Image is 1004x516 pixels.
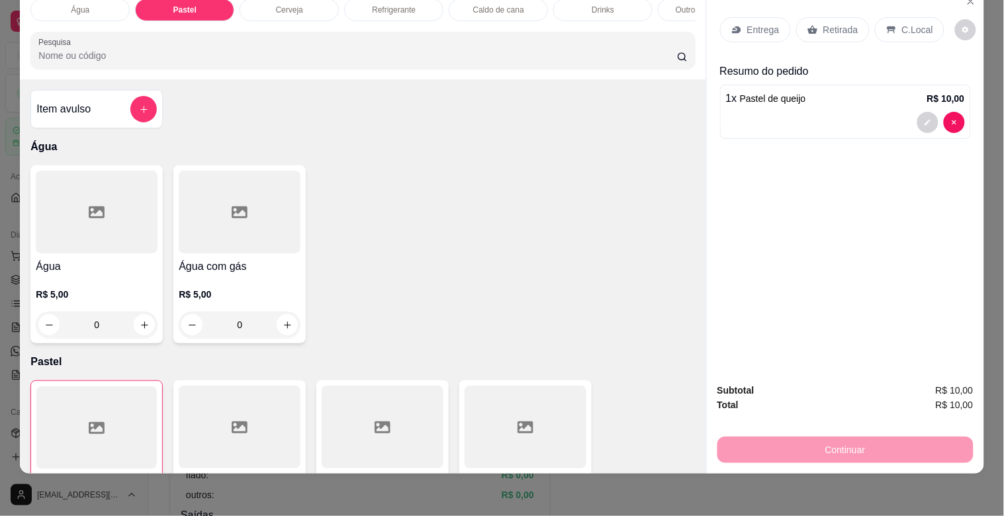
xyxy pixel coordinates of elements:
[30,139,695,155] p: Água
[38,314,60,335] button: decrease-product-quantity
[717,400,739,410] strong: Total
[277,314,298,335] button: increase-product-quantity
[71,5,89,15] p: Água
[726,91,806,107] p: 1 x
[936,398,974,412] span: R$ 10,00
[179,259,300,275] h4: Água com gás
[740,93,806,104] span: Pastel de queijo
[944,112,965,133] button: decrease-product-quantity
[38,49,677,62] input: Pesquisa
[36,288,158,301] p: R$ 5,00
[38,36,75,48] label: Pesquisa
[276,5,303,15] p: Cerveja
[134,314,155,335] button: increase-product-quantity
[130,96,157,122] button: add-separate-item
[955,19,976,40] button: decrease-product-quantity
[717,385,754,396] strong: Subtotal
[676,5,740,15] p: Outros sem álcool
[823,23,858,36] p: Retirada
[592,5,614,15] p: Drinks
[720,64,971,79] p: Resumo do pedido
[927,92,965,105] p: R$ 10,00
[179,288,300,301] p: R$ 5,00
[181,314,203,335] button: decrease-product-quantity
[173,5,197,15] p: Pastel
[936,383,974,398] span: R$ 10,00
[902,23,933,36] p: C.Local
[372,5,416,15] p: Refrigerante
[917,112,938,133] button: decrease-product-quantity
[473,5,524,15] p: Caldo de cana
[36,259,158,275] h4: Água
[36,101,91,117] h4: Item avulso
[30,354,695,370] p: Pastel
[747,23,780,36] p: Entrega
